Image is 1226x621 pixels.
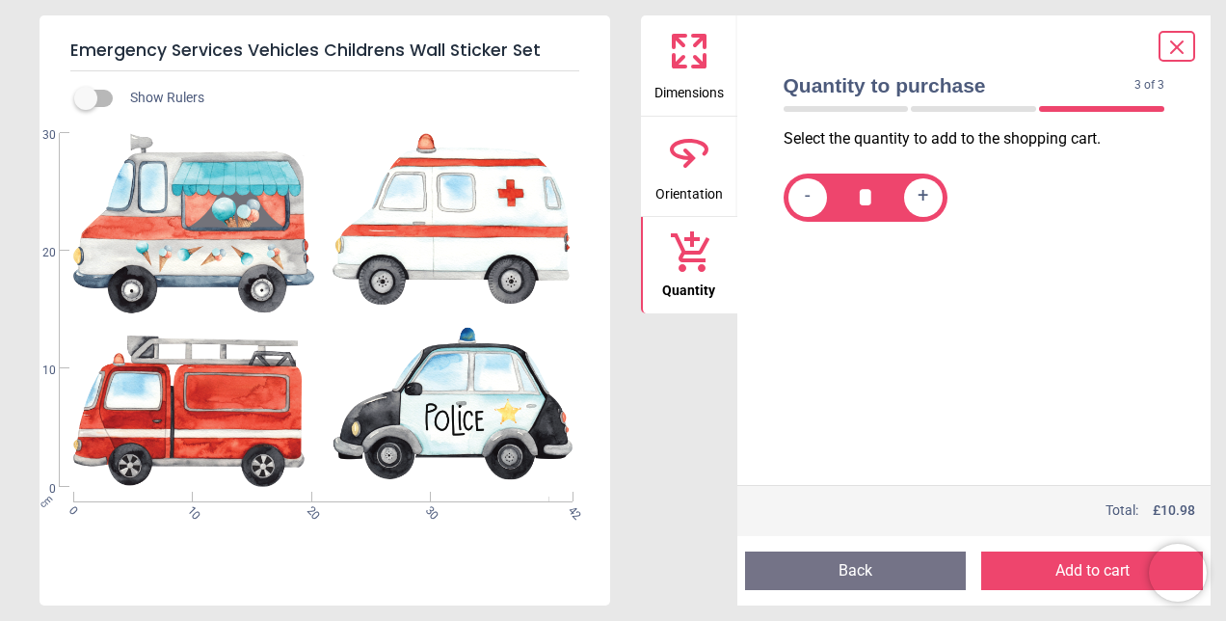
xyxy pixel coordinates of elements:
[86,87,610,110] div: Show Rulers
[1134,77,1164,94] span: 3 of 3
[184,503,197,516] span: 10
[19,245,56,261] span: 20
[981,552,1203,590] button: Add to cart
[641,15,737,116] button: Dimensions
[564,503,576,516] span: 42
[70,31,579,71] h5: Emergency Services Vehicles Childrens Wall Sticker Set
[19,481,56,498] span: 0
[1160,502,1195,518] span: 10.98
[784,128,1181,149] p: Select the quantity to add to the shopping cart.
[805,185,811,209] span: -
[655,175,723,204] span: Orientation
[38,493,55,510] span: cm
[918,185,928,209] span: +
[784,71,1135,99] span: Quantity to purchase
[662,272,715,301] span: Quantity
[19,363,56,379] span: 10
[1153,501,1195,521] span: £
[641,117,737,217] button: Orientation
[1149,544,1207,602] iframe: Brevo live chat
[65,503,77,516] span: 0
[421,503,434,516] span: 30
[19,127,56,144] span: 30
[745,552,967,590] button: Back
[303,503,315,516] span: 20
[641,217,737,313] button: Quantity
[654,74,724,103] span: Dimensions
[782,501,1196,521] div: Total:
